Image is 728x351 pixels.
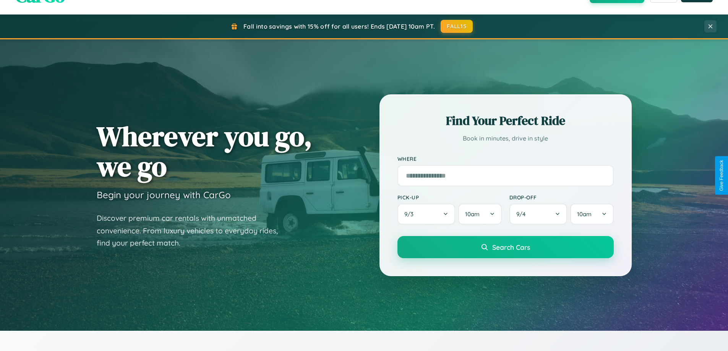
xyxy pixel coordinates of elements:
p: Discover premium car rentals with unmatched convenience. From luxury vehicles to everyday rides, ... [97,212,288,249]
h3: Begin your journey with CarGo [97,189,231,201]
span: 10am [465,210,480,218]
button: 9/3 [397,204,456,225]
button: 10am [570,204,613,225]
h2: Find Your Perfect Ride [397,112,614,129]
span: 9 / 4 [516,210,529,218]
button: FALL15 [441,20,473,33]
h1: Wherever you go, we go [97,121,312,181]
button: Search Cars [397,236,614,258]
span: Search Cars [492,243,530,251]
label: Pick-up [397,194,502,201]
p: Book in minutes, drive in style [397,133,614,144]
button: 9/4 [509,204,567,225]
label: Where [397,155,614,162]
label: Drop-off [509,194,614,201]
span: 9 / 3 [404,210,417,218]
span: Fall into savings with 15% off for all users! Ends [DATE] 10am PT. [243,23,435,30]
button: 10am [458,204,501,225]
span: 10am [577,210,592,218]
div: Give Feedback [719,160,724,191]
